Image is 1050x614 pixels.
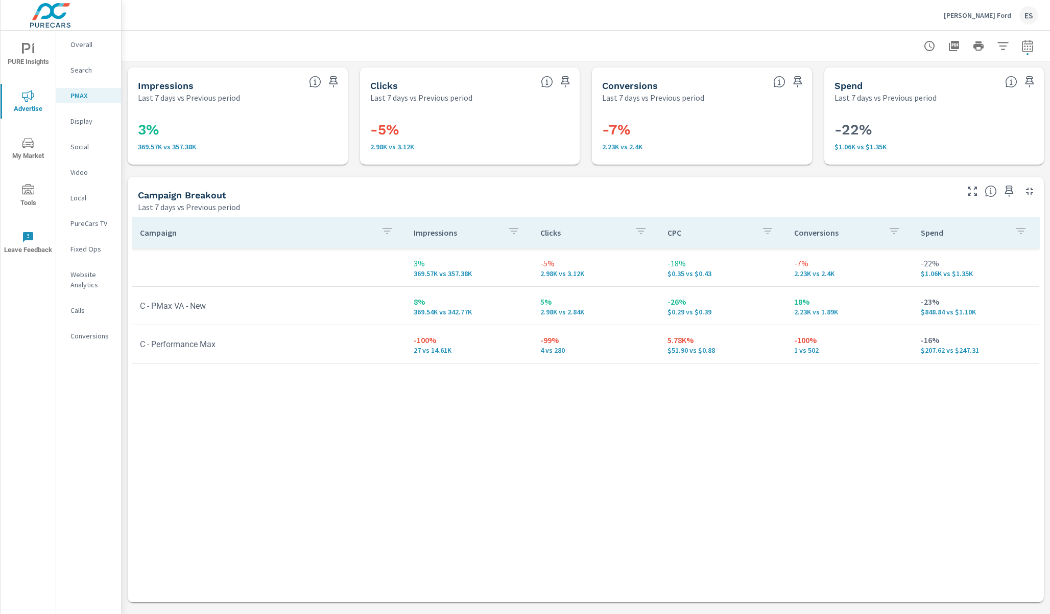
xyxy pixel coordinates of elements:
p: 2,230 vs 1,894 [794,308,904,316]
h3: -22% [834,121,1034,139]
h3: 3% [138,121,338,139]
span: Tools [4,184,53,209]
p: 2.98K vs 2.84K [540,308,651,316]
p: 2,979 vs 3,121 [540,269,651,278]
p: Last 7 days vs Previous period [834,92,937,104]
p: Impressions [414,228,499,238]
div: Search [56,62,121,78]
p: 2,231 vs 2,396 [602,143,802,151]
p: 18% [794,295,904,308]
div: Local [56,190,121,206]
p: $0.35 vs $0.43 [667,269,778,278]
p: -5% [540,257,651,269]
h5: Campaign Breakout [138,190,226,200]
div: PureCars TV [56,216,121,231]
p: Social [70,142,113,152]
span: Advertise [4,90,53,115]
td: C - Performance Max [132,331,405,357]
p: $1,056.45 vs $1,345.97 [921,269,1031,278]
span: Save this to your personalized report [557,74,574,90]
p: Conversions [794,228,880,238]
div: Display [56,113,121,129]
p: $51.90 vs $0.88 [667,346,778,354]
p: 8% [414,295,524,308]
p: Local [70,193,113,203]
button: Make Fullscreen [964,183,981,199]
span: Save this to your personalized report [1001,183,1017,199]
h3: -5% [370,121,570,139]
button: Minimize Widget [1021,183,1038,199]
p: PMAX [70,90,113,101]
button: Print Report [968,36,989,56]
div: PMAX [56,88,121,103]
h5: Spend [834,80,863,91]
span: Leave Feedback [4,231,53,256]
p: -26% [667,295,778,308]
p: 2,979 vs 3,121 [370,143,570,151]
div: Video [56,165,121,180]
p: -16% [921,334,1031,346]
p: -7% [794,257,904,269]
span: My Market [4,137,53,162]
p: 2,231 vs 2,396 [794,269,904,278]
p: Display [70,116,113,126]
div: Overall [56,37,121,52]
div: Fixed Ops [56,241,121,257]
p: 5.78K% [667,334,778,346]
span: Total Conversions include Actions, Leads and Unmapped. [773,76,785,88]
button: "Export Report to PDF" [944,36,964,56]
p: 369.57K vs 357.38K [138,143,338,151]
span: The amount of money spent on advertising during the period. [1005,76,1017,88]
p: Last 7 days vs Previous period [138,92,240,104]
span: Save this to your personalized report [1021,74,1038,90]
p: CPC [667,228,753,238]
p: $1,056 vs $1,346 [834,143,1034,151]
p: Last 7 days vs Previous period [138,201,240,213]
p: 369,569 vs 357,377 [414,269,524,278]
p: -18% [667,257,778,269]
p: $207.62 vs $247.31 [921,346,1031,354]
p: Fixed Ops [70,244,113,254]
p: $848.84 vs $1,098.66 [921,308,1031,316]
p: Last 7 days vs Previous period [370,92,472,104]
p: Calls [70,305,113,315]
span: The number of times an ad was clicked by a consumer. [541,76,553,88]
div: nav menu [1,31,56,266]
p: 3% [414,257,524,269]
p: Video [70,167,113,177]
span: The number of times an ad was shown on your behalf. [309,76,321,88]
p: Campaign [140,228,373,238]
span: This is a summary of PMAX performance results by campaign. Each column can be sorted. [985,185,997,197]
p: Overall [70,39,113,50]
p: Conversions [70,331,113,341]
p: 4 vs 280 [540,346,651,354]
div: Social [56,139,121,154]
div: ES [1019,6,1038,25]
p: PureCars TV [70,218,113,229]
p: -100% [794,334,904,346]
button: Select Date Range [1017,36,1038,56]
p: $0.29 vs $0.39 [667,308,778,316]
p: Spend [921,228,1007,238]
h5: Conversions [602,80,658,91]
p: [PERSON_NAME] Ford [944,11,1011,20]
p: -99% [540,334,651,346]
p: Last 7 days vs Previous period [602,92,704,104]
span: Save this to your personalized report [790,74,806,90]
p: Clicks [540,228,626,238]
p: Search [70,65,113,75]
span: Save this to your personalized report [325,74,342,90]
p: 5% [540,295,651,308]
td: C - PMax VA - New [132,293,405,319]
p: 1 vs 502 [794,346,904,354]
span: PURE Insights [4,43,53,68]
button: Apply Filters [993,36,1013,56]
h3: -7% [602,121,802,139]
div: Calls [56,303,121,318]
div: Conversions [56,328,121,344]
p: -23% [921,295,1031,308]
p: -22% [921,257,1031,269]
p: Website Analytics [70,269,113,290]
p: 27 vs 14,605 [414,346,524,354]
div: Website Analytics [56,267,121,292]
